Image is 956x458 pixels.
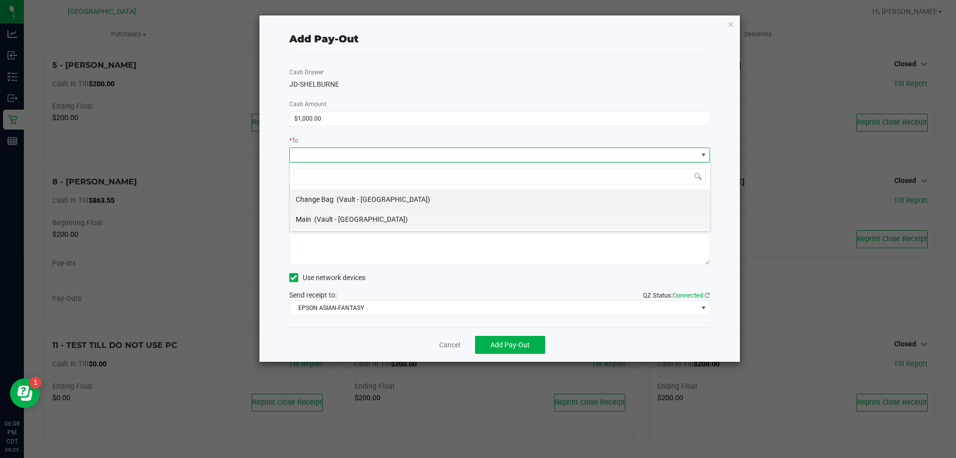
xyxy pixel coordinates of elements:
[10,378,40,408] iframe: Resource center
[29,377,41,389] iframe: Resource center unread badge
[337,195,430,203] span: (Vault - [GEOGRAPHIC_DATA])
[289,68,324,77] label: Cash Drawer
[289,79,711,90] div: JD-SHELBURNE
[490,341,530,349] span: Add Pay-Out
[289,31,358,46] div: Add Pay-Out
[643,292,710,299] span: QZ Status:
[296,195,334,203] span: Change Bag
[314,215,408,223] span: (Vault - [GEOGRAPHIC_DATA])
[475,336,545,354] button: Add Pay-Out
[296,215,311,223] span: Main
[673,292,703,299] span: Connected
[289,136,298,145] label: To
[439,340,460,350] a: Cancel
[289,273,365,283] label: Use network devices
[289,291,337,299] span: Send receipt to:
[290,301,698,315] span: EPSON ASIAN-FANTASY
[289,101,327,108] span: Cash Amount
